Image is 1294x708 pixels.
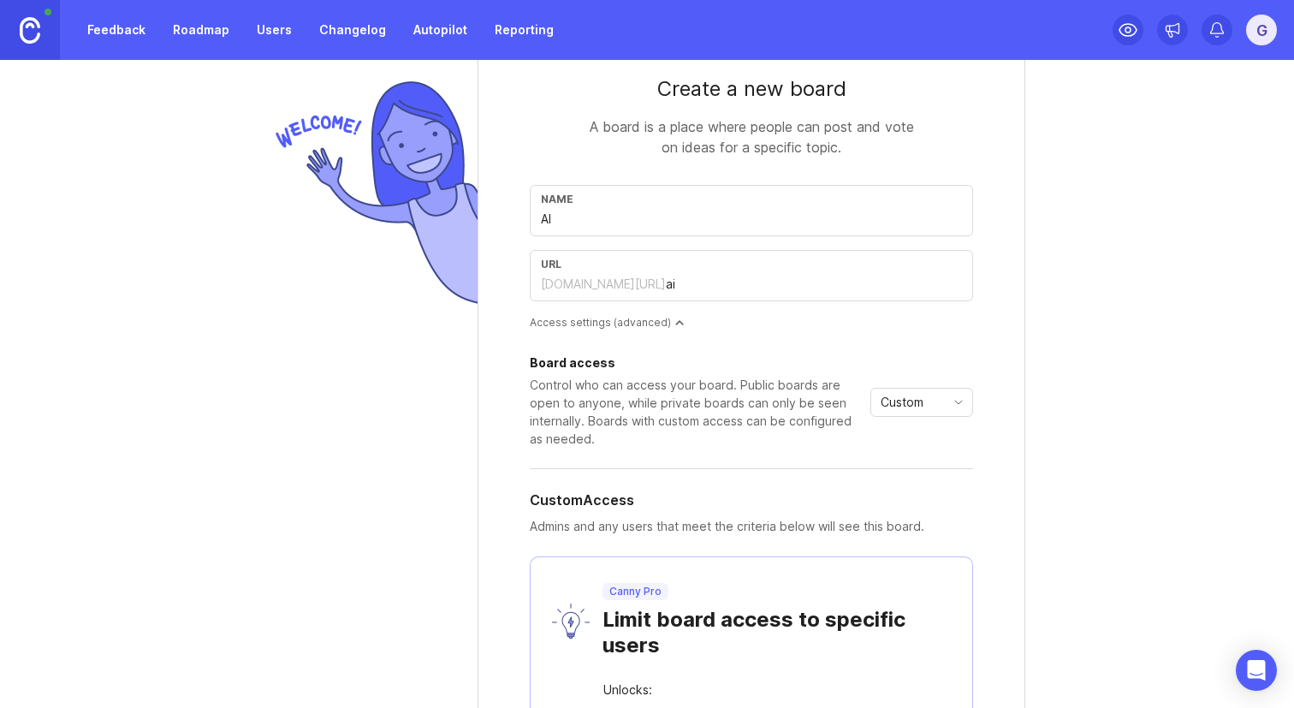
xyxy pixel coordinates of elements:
[870,388,973,417] div: toggle menu
[609,585,662,598] p: Canny Pro
[246,15,302,45] a: Users
[484,15,564,45] a: Reporting
[77,15,156,45] a: Feedback
[530,315,973,330] div: Access settings (advanced)
[269,74,478,312] img: welcome-img-178bf9fb836d0a1529256ffe415d7085.png
[309,15,396,45] a: Changelog
[666,275,962,294] input: feature-requests
[881,393,923,412] span: Custom
[945,396,972,409] svg: toggle icon
[580,116,923,158] div: A board is a place where people can post and vote on ideas for a specific topic.
[1246,15,1277,45] button: G
[552,604,590,639] img: lyW0TRAiArAAAAAASUVORK5CYII=
[541,276,666,293] div: [DOMAIN_NAME][URL]
[530,490,634,510] h5: Custom Access
[541,210,962,229] input: Feature Requests
[530,517,973,536] p: Admins and any users that meet the criteria below will see this board.
[530,376,864,448] div: Control who can access your board. Public boards are open to anyone, while private boards can onl...
[530,75,973,103] div: Create a new board
[541,258,962,271] div: url
[602,600,951,658] div: Limit board access to specific users
[163,15,240,45] a: Roadmap
[1236,650,1277,691] div: Open Intercom Messenger
[530,357,864,369] div: Board access
[403,15,478,45] a: Autopilot
[541,193,962,205] div: Name
[20,17,40,44] img: Canny Home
